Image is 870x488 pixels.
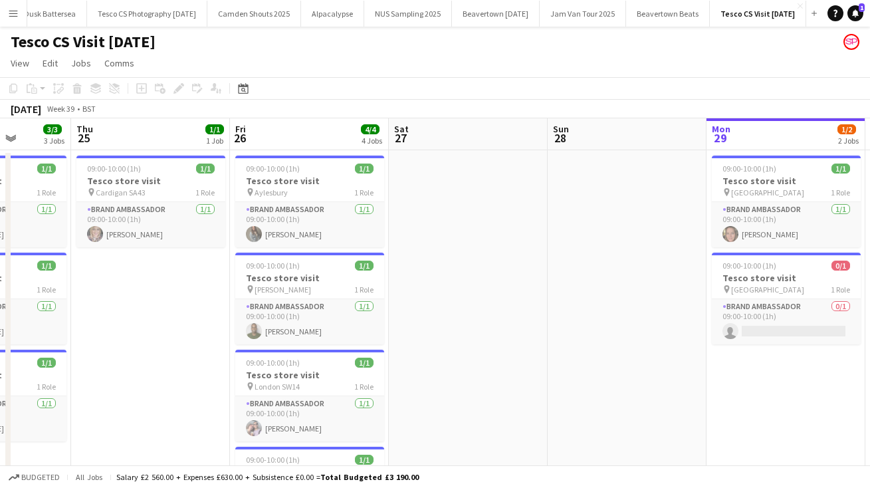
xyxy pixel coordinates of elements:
h1: Tesco CS Visit [DATE] [11,32,156,52]
a: 1 [847,5,863,21]
app-user-avatar: Soozy Peters [843,34,859,50]
button: Beavertown [DATE] [452,1,540,27]
div: BST [82,104,96,114]
button: NUS Sampling 2025 [364,1,452,27]
span: Edit [43,57,58,69]
button: Beavertown Beats [626,1,710,27]
button: Dusk Battersea [13,1,87,27]
a: Jobs [66,55,96,72]
span: Jobs [71,57,91,69]
span: Week 39 [44,104,77,114]
button: Camden Shouts 2025 [207,1,301,27]
span: 1 [859,3,865,12]
a: Edit [37,55,63,72]
a: Comms [99,55,140,72]
a: View [5,55,35,72]
button: Jam Van Tour 2025 [540,1,626,27]
span: View [11,57,29,69]
span: Budgeted [21,473,60,482]
button: Tesco CS Visit [DATE] [710,1,806,27]
button: Tesco CS Photography [DATE] [87,1,207,27]
div: [DATE] [11,102,41,116]
span: Total Budgeted £3 190.00 [320,472,419,482]
span: All jobs [73,472,105,482]
button: Alpacalypse [301,1,364,27]
span: Comms [104,57,134,69]
button: Budgeted [7,470,62,485]
div: Salary £2 560.00 + Expenses £630.00 + Subsistence £0.00 = [116,472,419,482]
